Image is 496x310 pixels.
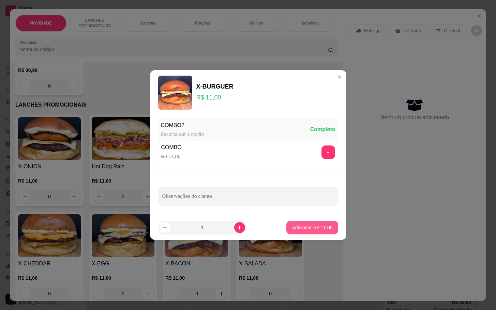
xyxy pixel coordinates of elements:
[161,121,204,129] div: COMBO?
[292,224,332,231] p: Adicionar R$ 11,00
[286,221,338,234] button: Adicionar R$ 11,00
[161,131,204,138] div: Escolha até 1 opção
[196,82,234,91] div: X-BURGUER
[196,93,234,102] p: R$ 11,00
[334,72,345,82] button: Close
[234,222,245,233] button: increase-product-quantity
[161,153,182,160] p: R$ 14,00
[321,145,335,159] button: add
[158,76,192,110] img: product-image
[161,143,182,152] div: COMBO
[160,222,170,233] button: decrease-product-quantity
[310,125,335,134] div: Completo
[162,196,334,202] input: Observações do cliente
